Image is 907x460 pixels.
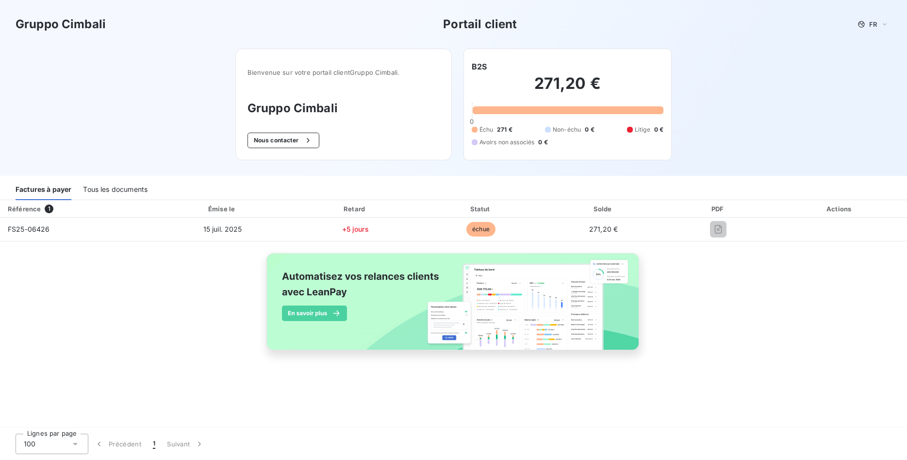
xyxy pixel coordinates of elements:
span: Litige [635,125,650,134]
span: 0 € [585,125,594,134]
span: 271,20 € [589,225,618,233]
button: 1 [147,434,161,454]
span: Avoirs non associés [479,138,535,147]
div: Statut [421,204,541,214]
div: Tous les documents [83,180,148,200]
span: Non-échu [553,125,581,134]
div: Factures à payer [16,180,71,200]
span: 15 juil. 2025 [203,225,242,233]
div: Émise le [155,204,290,214]
span: 0 € [654,125,663,134]
span: 0 € [538,138,547,147]
div: Retard [294,204,417,214]
button: Précédent [88,434,147,454]
h3: Gruppo Cimbali [247,100,440,117]
h2: 271,20 € [472,74,664,103]
div: Actions [775,204,905,214]
img: banner [258,247,650,367]
div: PDF [666,204,771,214]
span: +5 jours [342,225,369,233]
span: Bienvenue sur votre portail client Gruppo Cimbali . [247,68,440,76]
h6: B2S [472,61,487,72]
span: 271 € [497,125,512,134]
div: Référence [8,205,41,213]
h3: Portail client [443,16,517,33]
span: 1 [45,204,53,213]
span: FR [869,20,877,28]
div: Solde [545,204,662,214]
span: 100 [24,439,35,449]
h3: Gruppo Cimbali [16,16,106,33]
span: Échu [479,125,494,134]
button: Nous contacter [247,133,319,148]
span: FS25-06426 [8,225,50,233]
button: Suivant [161,434,210,454]
span: échue [466,222,495,237]
span: 0 [470,118,474,125]
span: 1 [153,439,155,449]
